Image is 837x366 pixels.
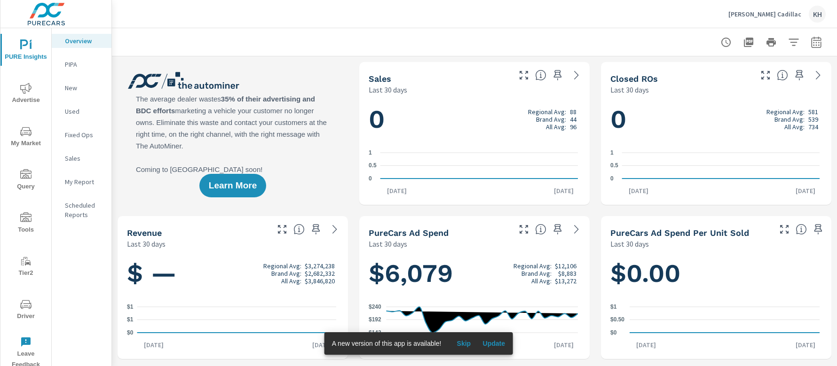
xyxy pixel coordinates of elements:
[777,70,788,81] span: Number of Repair Orders Closed by the selected dealership group over the selected time range. [So...
[766,108,805,116] p: Regional Avg:
[263,262,301,270] p: Regional Avg:
[306,340,339,350] p: [DATE]
[555,262,576,270] p: $12,106
[610,103,822,135] h1: 0
[550,68,565,83] span: Save this to your personalized report
[550,222,565,237] span: Save this to your personalized report
[137,340,170,350] p: [DATE]
[774,116,805,123] p: Brand Avg:
[808,108,818,116] p: 581
[610,257,822,289] h1: $0.00
[513,262,552,270] p: Regional Avg:
[807,33,826,52] button: Select Date Range
[3,256,48,279] span: Tier2
[127,238,166,249] p: Last 30 days
[808,116,818,123] p: 539
[535,224,546,235] span: Total cost of media for all PureCars channels for the selected dealership group over the selected...
[369,103,580,135] h1: 0
[784,123,805,131] p: All Avg:
[3,299,48,322] span: Driver
[777,222,792,237] button: Make Fullscreen
[570,116,576,123] p: 44
[332,340,442,347] span: A new version of this app is available!
[3,212,48,235] span: Tools
[308,222,324,237] span: Save this to your personalized report
[521,270,552,277] p: Brand Avg:
[728,10,801,18] p: [PERSON_NAME] Cadillac
[65,177,104,187] p: My Report
[65,36,104,46] p: Overview
[558,270,576,277] p: $8,883
[127,257,339,289] h1: $ —
[369,163,377,169] text: 0.5
[479,336,509,351] button: Update
[622,186,655,195] p: [DATE]
[630,340,663,350] p: [DATE]
[739,33,758,52] button: "Export Report to PDF"
[271,270,301,277] p: Brand Avg:
[784,33,803,52] button: Apply Filters
[516,222,531,237] button: Make Fullscreen
[209,181,257,190] span: Learn More
[65,107,104,116] p: Used
[569,222,584,237] a: See more details in report
[127,329,134,336] text: $0
[327,222,342,237] a: See more details in report
[811,68,826,83] a: See more details in report
[570,123,576,131] p: 96
[369,149,372,156] text: 1
[127,228,162,238] h5: Revenue
[369,175,372,182] text: 0
[789,186,822,195] p: [DATE]
[555,277,576,285] p: $13,272
[3,169,48,192] span: Query
[610,304,617,310] text: $1
[758,68,773,83] button: Make Fullscreen
[293,224,305,235] span: Total sales revenue over the selected date range. [Source: This data is sourced from the dealer’s...
[809,6,826,23] div: KH
[610,329,617,336] text: $0
[610,238,649,249] p: Last 30 days
[610,228,749,238] h5: PureCars Ad Spend Per Unit Sold
[369,74,391,84] h5: Sales
[52,151,111,165] div: Sales
[528,108,566,116] p: Regional Avg:
[449,336,479,351] button: Skip
[380,186,413,195] p: [DATE]
[305,270,335,277] p: $2,682,332
[570,108,576,116] p: 88
[808,123,818,131] p: 734
[369,238,407,249] p: Last 30 days
[369,257,580,289] h1: $6,079
[52,175,111,189] div: My Report
[65,154,104,163] p: Sales
[65,83,104,93] p: New
[547,340,580,350] p: [DATE]
[52,57,111,71] div: PIPA
[52,104,111,118] div: Used
[52,81,111,95] div: New
[535,70,546,81] span: Number of vehicles sold by the dealership over the selected date range. [Source: This data is sou...
[281,277,301,285] p: All Avg:
[65,201,104,219] p: Scheduled Reports
[275,222,290,237] button: Make Fullscreen
[610,175,614,182] text: 0
[482,339,505,348] span: Update
[610,163,618,169] text: 0.5
[369,228,449,238] h5: PureCars Ad Spend
[52,34,111,48] div: Overview
[3,83,48,106] span: Advertise
[610,74,658,84] h5: Closed ROs
[610,149,614,156] text: 1
[127,304,134,310] text: $1
[199,174,266,197] button: Learn More
[305,262,335,270] p: $3,274,238
[127,317,134,323] text: $1
[369,329,381,336] text: $143
[369,316,381,323] text: $192
[65,130,104,140] p: Fixed Ops
[516,68,531,83] button: Make Fullscreen
[762,33,781,52] button: Print Report
[792,68,807,83] span: Save this to your personalized report
[369,84,407,95] p: Last 30 days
